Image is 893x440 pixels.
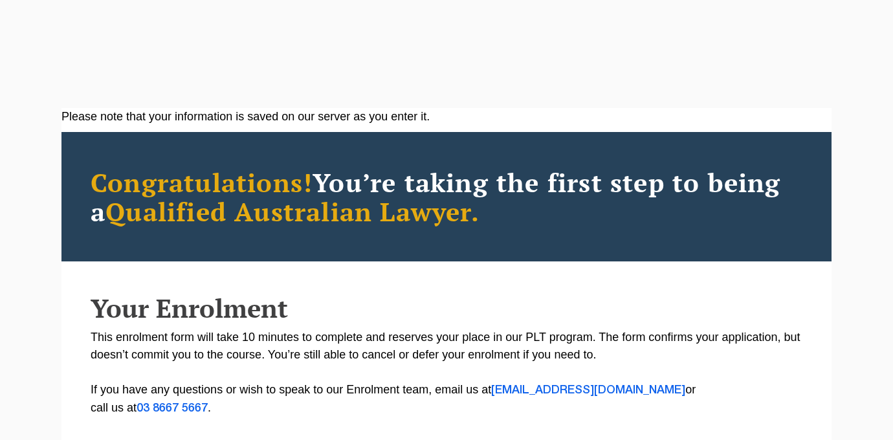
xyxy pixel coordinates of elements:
[491,385,685,395] a: [EMAIL_ADDRESS][DOMAIN_NAME]
[91,329,802,417] p: This enrolment form will take 10 minutes to complete and reserves your place in our PLT program. ...
[91,165,313,199] span: Congratulations!
[105,194,480,228] span: Qualified Australian Lawyer.
[91,168,802,226] h2: You’re taking the first step to being a
[91,294,802,322] h2: Your Enrolment
[61,108,832,126] div: Please note that your information is saved on our server as you enter it.
[137,403,208,413] a: 03 8667 5667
